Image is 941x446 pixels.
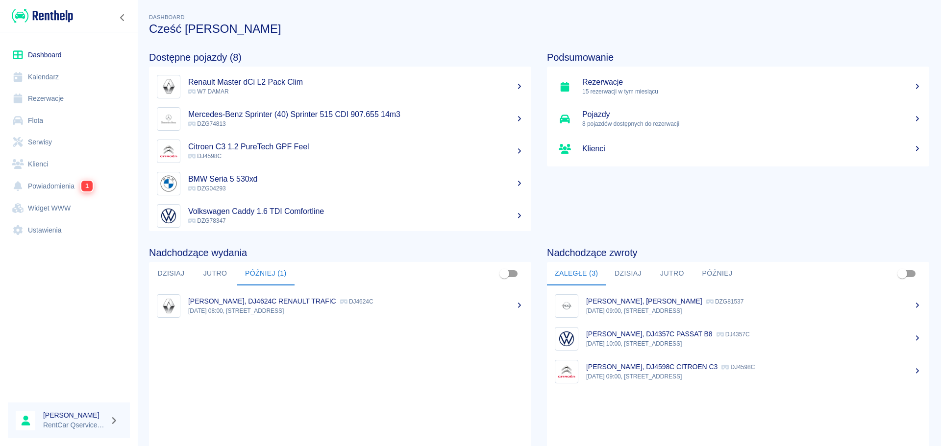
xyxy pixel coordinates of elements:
a: Rezerwacje15 rezerwacji w tym miesiącu [547,70,929,103]
button: Zwiń nawigację [115,11,130,24]
a: Rezerwacje [8,88,130,110]
a: ImageMercedes-Benz Sprinter (40) Sprinter 515 CDI 907.655 14m3 DZG74813 [149,103,531,135]
h5: Citroen C3 1.2 PureTech GPF Feel [188,142,523,152]
button: Później [694,262,740,285]
p: [DATE] 08:00, [STREET_ADDRESS] [188,306,523,315]
img: Image [159,297,178,315]
p: DJ4598C [721,364,755,371]
button: Jutro [193,262,237,285]
img: Image [159,142,178,161]
button: Jutro [650,262,694,285]
span: DZG78347 [188,217,226,224]
a: Klienci [547,135,929,163]
p: DJ4357C [717,331,750,338]
button: Dzisiaj [606,262,650,285]
h5: Renault Master dCi L2 Pack Clim [188,77,523,87]
img: Image [557,329,576,348]
p: [PERSON_NAME], DJ4357C PASSAT B8 [586,330,713,338]
h6: [PERSON_NAME] [43,410,106,420]
p: DJ4624C [340,298,373,305]
p: [PERSON_NAME], DJ4624C RENAULT TRAFIC [188,297,336,305]
a: ImageBMW Seria 5 530xd DZG04293 [149,167,531,200]
a: ImageRenault Master dCi L2 Pack Clim W7 DAMAR [149,70,531,103]
h5: Klienci [582,144,921,154]
p: 8 pojazdów dostępnych do rezerwacji [582,119,921,128]
a: Image[PERSON_NAME], DJ4598C CITROEN C3 DJ4598C[DATE] 09:00, [STREET_ADDRESS] [547,355,929,388]
span: DJ4598C [188,153,222,160]
span: 1 [81,181,93,191]
a: Renthelp logo [8,8,73,24]
p: [DATE] 10:00, [STREET_ADDRESS] [586,339,921,348]
p: [DATE] 09:00, [STREET_ADDRESS] [586,306,921,315]
h5: Pojazdy [582,110,921,119]
img: Renthelp logo [12,8,73,24]
a: Image[PERSON_NAME], DJ4357C PASSAT B8 DJ4357C[DATE] 10:00, [STREET_ADDRESS] [547,322,929,355]
a: Ustawienia [8,219,130,241]
a: Serwisy [8,131,130,153]
h5: Rezerwacje [582,77,921,87]
a: Pojazdy8 pojazdów dostępnych do rezerwacji [547,103,929,135]
img: Image [159,77,178,96]
img: Image [159,174,178,193]
span: Dashboard [149,14,185,20]
h5: BMW Seria 5 530xd [188,174,523,184]
span: W7 DAMAR [188,88,229,95]
a: Powiadomienia1 [8,175,130,197]
a: Flota [8,110,130,132]
a: Image[PERSON_NAME], DJ4624C RENAULT TRAFIC DJ4624C[DATE] 08:00, [STREET_ADDRESS] [149,289,531,322]
p: 15 rezerwacji w tym miesiącu [582,87,921,96]
button: Później (1) [237,262,295,285]
p: [DATE] 09:00, [STREET_ADDRESS] [586,372,921,381]
a: Widget WWW [8,197,130,219]
a: Dashboard [8,44,130,66]
a: Image[PERSON_NAME], [PERSON_NAME] DZG81537[DATE] 09:00, [STREET_ADDRESS] [547,289,929,322]
img: Image [159,207,178,225]
h4: Nadchodzące zwroty [547,247,929,258]
img: Image [159,110,178,128]
h4: Podsumowanie [547,51,929,63]
p: [PERSON_NAME], DJ4598C CITROEN C3 [586,363,718,371]
a: ImageVolkswagen Caddy 1.6 TDI Comfortline DZG78347 [149,200,531,232]
button: Dzisiaj [149,262,193,285]
h4: Dostępne pojazdy (8) [149,51,531,63]
span: Pokaż przypisane tylko do mnie [893,264,912,283]
a: Kalendarz [8,66,130,88]
a: ImageCitroen C3 1.2 PureTech GPF Feel DJ4598C [149,135,531,167]
img: Image [557,362,576,381]
h5: Volkswagen Caddy 1.6 TDI Comfortline [188,207,523,216]
span: DZG74813 [188,120,226,127]
span: Pokaż przypisane tylko do mnie [495,264,514,283]
p: RentCar Qservice Damar Parts [43,420,106,430]
p: [PERSON_NAME], [PERSON_NAME] [586,297,702,305]
h5: Mercedes-Benz Sprinter (40) Sprinter 515 CDI 907.655 14m3 [188,110,523,119]
a: Klienci [8,153,130,175]
span: DZG04293 [188,185,226,192]
button: Zaległe (3) [547,262,606,285]
h3: Cześć [PERSON_NAME] [149,22,929,36]
h4: Nadchodzące wydania [149,247,531,258]
img: Image [557,297,576,315]
p: DZG81537 [706,298,744,305]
